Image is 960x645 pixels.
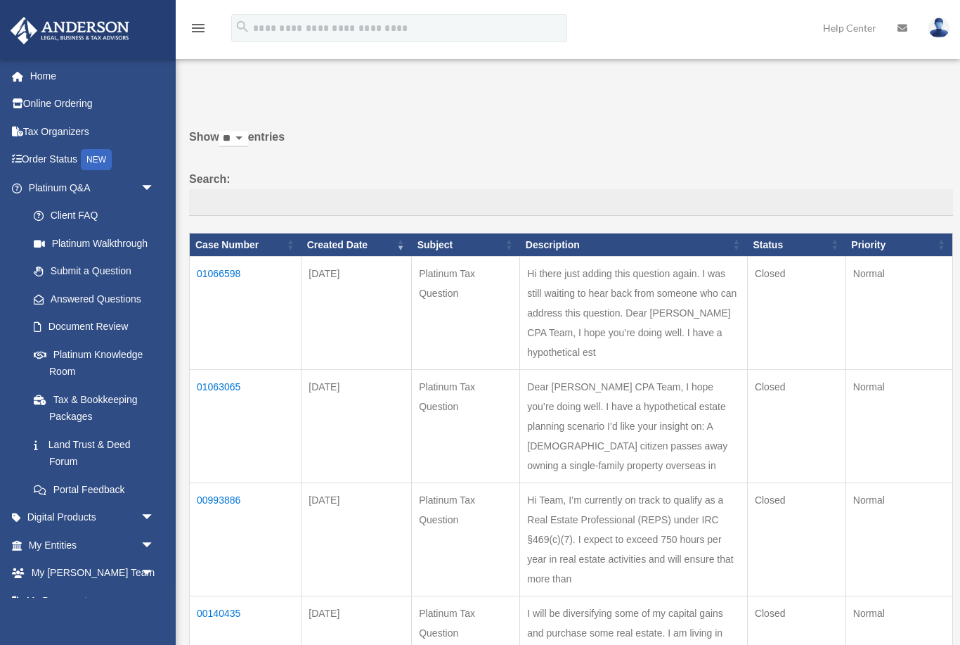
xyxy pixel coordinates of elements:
[520,370,748,483] td: Dear [PERSON_NAME] CPA Team, I hope you’re doing well. I have a hypothetical estate planning scen...
[520,233,748,257] th: Description: activate to sort column ascending
[20,257,169,286] a: Submit a Question
[235,19,250,34] i: search
[301,257,412,370] td: [DATE]
[20,285,162,313] a: Answered Questions
[189,170,953,216] label: Search:
[845,233,952,257] th: Priority: activate to sort column ascending
[10,117,176,146] a: Tax Organizers
[412,233,520,257] th: Subject: activate to sort column ascending
[747,233,845,257] th: Status: activate to sort column ascending
[219,131,248,147] select: Showentries
[10,504,176,532] a: Digital Productsarrow_drop_down
[141,559,169,588] span: arrow_drop_down
[20,313,169,341] a: Document Review
[10,62,176,90] a: Home
[190,25,207,37] a: menu
[747,257,845,370] td: Closed
[20,340,169,385] a: Platinum Knowledge Room
[6,17,134,44] img: Anderson Advisors Platinum Portal
[520,483,748,596] td: Hi Team, I’m currently on track to qualify as a Real Estate Professional (REPS) under IRC §469(c)...
[845,257,952,370] td: Normal
[81,149,112,170] div: NEW
[190,483,301,596] td: 00993886
[10,559,176,587] a: My [PERSON_NAME] Teamarrow_drop_down
[412,257,520,370] td: Platinum Tax Question
[141,174,169,203] span: arrow_drop_down
[412,483,520,596] td: Platinum Tax Question
[141,531,169,560] span: arrow_drop_down
[520,257,748,370] td: Hi there just adding this question again. I was still waiting to hear back from someone who can a...
[845,370,952,483] td: Normal
[189,127,953,161] label: Show entries
[301,483,412,596] td: [DATE]
[20,202,169,230] a: Client FAQ
[20,475,169,504] a: Portal Feedback
[301,370,412,483] td: [DATE]
[747,483,845,596] td: Closed
[928,18,949,38] img: User Pic
[412,370,520,483] td: Platinum Tax Question
[190,257,301,370] td: 01066598
[10,174,169,202] a: Platinum Q&Aarrow_drop_down
[20,430,169,475] a: Land Trust & Deed Forum
[747,370,845,483] td: Closed
[10,587,176,615] a: My Documentsarrow_drop_down
[10,146,176,174] a: Order StatusNEW
[141,587,169,615] span: arrow_drop_down
[20,385,169,430] a: Tax & Bookkeeping Packages
[190,233,301,257] th: Case Number: activate to sort column ascending
[10,531,176,559] a: My Entitiesarrow_drop_down
[190,370,301,483] td: 01063065
[189,189,953,216] input: Search:
[10,90,176,118] a: Online Ordering
[190,20,207,37] i: menu
[301,233,412,257] th: Created Date: activate to sort column ascending
[141,504,169,532] span: arrow_drop_down
[845,483,952,596] td: Normal
[20,229,169,257] a: Platinum Walkthrough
